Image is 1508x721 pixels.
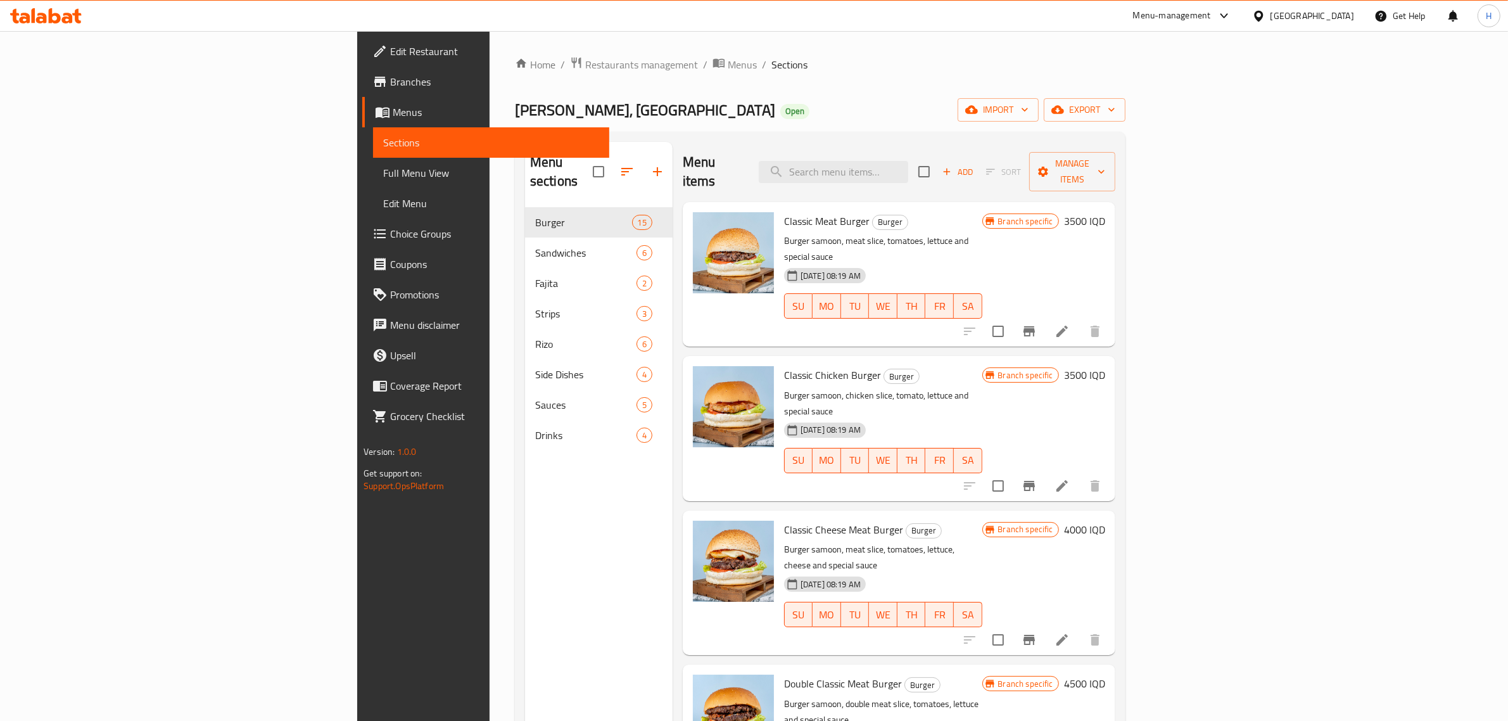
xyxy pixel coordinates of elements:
[1133,8,1211,23] div: Menu-management
[515,56,1125,73] nav: breadcrumb
[535,215,632,230] span: Burger
[390,257,599,272] span: Coupons
[362,219,609,249] a: Choice Groups
[1014,471,1044,501] button: Branch-specific-item
[795,578,866,590] span: [DATE] 08:19 AM
[390,74,599,89] span: Branches
[637,247,652,259] span: 6
[930,297,949,316] span: FR
[897,448,926,473] button: TH
[1054,102,1115,118] span: export
[905,678,940,692] span: Burger
[637,397,652,412] div: items
[780,106,809,117] span: Open
[637,278,652,290] span: 2
[535,336,637,352] div: Rizo
[906,523,941,538] span: Burger
[985,318,1011,345] span: Select to update
[869,602,897,627] button: WE
[925,448,954,473] button: FR
[397,443,417,460] span: 1.0.0
[1080,625,1110,655] button: delete
[872,215,908,230] div: Burger
[637,428,652,443] div: items
[362,36,609,67] a: Edit Restaurant
[784,212,870,231] span: Classic Meat Burger
[637,338,652,350] span: 6
[362,340,609,371] a: Upsell
[993,369,1058,381] span: Branch specific
[813,448,841,473] button: MO
[390,317,599,333] span: Menu disclaimer
[683,153,744,191] h2: Menu items
[1014,625,1044,655] button: Branch-specific-item
[362,310,609,340] a: Menu disclaimer
[535,367,637,382] span: Side Dishes
[535,428,637,443] span: Drinks
[903,297,921,316] span: TH
[535,397,637,412] div: Sauces
[1080,316,1110,347] button: delete
[968,102,1029,118] span: import
[525,298,673,329] div: Strips3
[959,297,977,316] span: SA
[383,135,599,150] span: Sections
[869,293,897,319] button: WE
[784,542,982,573] p: Burger samoon, meat slice, tomatoes, lettuce, cheese and special sauce
[525,390,673,420] div: Sauces5
[846,606,865,624] span: TU
[813,602,841,627] button: MO
[693,366,774,447] img: Classic Chicken Burger
[959,451,977,469] span: SA
[535,276,637,291] div: Fajita
[637,369,652,381] span: 4
[362,401,609,431] a: Grocery Checklist
[525,207,673,238] div: Burger15
[795,270,866,282] span: [DATE] 08:19 AM
[841,293,870,319] button: TU
[525,420,673,450] div: Drinks4
[362,97,609,127] a: Menus
[954,602,982,627] button: SA
[780,104,809,119] div: Open
[525,268,673,298] div: Fajita2
[784,674,902,693] span: Double Classic Meat Burger
[978,162,1029,182] span: Select section first
[1039,156,1105,188] span: Manage items
[784,366,881,385] span: Classic Chicken Burger
[790,606,808,624] span: SU
[1055,632,1070,648] a: Edit menu item
[884,369,920,384] div: Burger
[897,602,926,627] button: TH
[585,158,612,185] span: Select all sections
[884,369,919,384] span: Burger
[958,98,1039,122] button: import
[904,677,941,692] div: Burger
[525,238,673,268] div: Sandwiches6
[637,336,652,352] div: items
[818,451,836,469] span: MO
[1014,316,1044,347] button: Branch-specific-item
[1055,478,1070,494] a: Edit menu item
[784,233,982,265] p: Burger samoon, meat slice, tomatoes, lettuce and special sauce
[1064,521,1105,539] h6: 4000 IQD
[784,520,903,539] span: Classic Cheese Meat Burger
[693,521,774,602] img: Classic Cheese Meat Burger
[390,287,599,302] span: Promotions
[818,297,836,316] span: MO
[362,371,609,401] a: Coverage Report
[525,359,673,390] div: Side Dishes4
[637,367,652,382] div: items
[993,523,1058,535] span: Branch specific
[784,602,813,627] button: SU
[713,56,757,73] a: Menus
[1270,9,1354,23] div: [GEOGRAPHIC_DATA]
[390,226,599,241] span: Choice Groups
[390,348,599,363] span: Upsell
[515,96,775,124] span: [PERSON_NAME], [GEOGRAPHIC_DATA]
[873,215,908,229] span: Burger
[906,523,942,539] div: Burger
[897,293,926,319] button: TH
[525,329,673,359] div: Rizo6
